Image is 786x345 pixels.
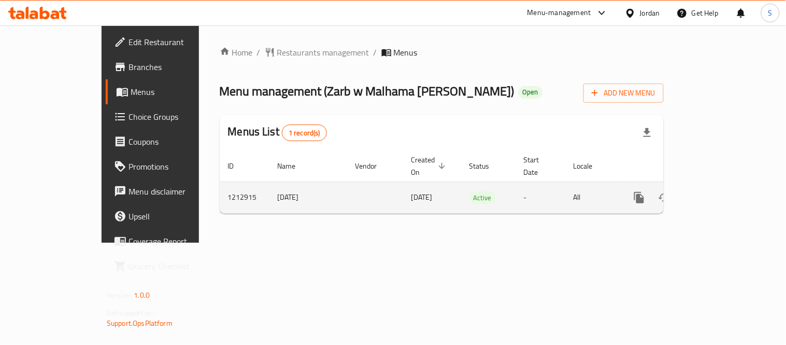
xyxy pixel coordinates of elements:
span: Grocery Checklist [128,260,224,272]
a: Menu disclaimer [106,179,233,204]
a: Support.OpsPlatform [107,316,173,330]
td: [DATE] [269,182,347,213]
li: / [257,46,261,59]
span: ID [228,160,248,172]
div: Menu-management [527,7,591,19]
span: Coupons [128,135,224,148]
span: Upsell [128,210,224,223]
a: Edit Restaurant [106,30,233,54]
td: - [516,182,565,213]
span: Start Date [524,154,553,178]
span: Menu disclaimer [128,185,224,198]
span: Choice Groups [128,111,224,123]
a: Branches [106,54,233,79]
span: 1 record(s) [282,128,326,138]
span: Coverage Report [128,235,224,247]
div: Active [469,191,496,204]
span: Restaurants management [277,46,369,59]
span: Active [469,192,496,204]
li: / [374,46,377,59]
a: Coupons [106,129,233,154]
span: Menus [131,86,224,98]
button: Change Status [652,185,677,210]
span: Edit Restaurant [128,36,224,48]
button: Add New Menu [583,84,664,103]
span: Promotions [128,160,224,173]
nav: breadcrumb [220,46,664,59]
h2: Menus List [228,124,327,141]
a: Coverage Report [106,229,233,254]
span: Version: [107,288,132,302]
a: Grocery Checklist [106,254,233,279]
td: 1212915 [220,182,269,213]
a: Choice Groups [106,104,233,129]
table: enhanced table [220,150,735,214]
span: Name [278,160,309,172]
span: 1.0.0 [134,288,150,302]
th: Actions [619,150,735,182]
a: Menus [106,79,233,104]
button: more [627,185,652,210]
span: [DATE] [411,190,433,204]
span: Open [519,88,542,96]
a: Restaurants management [265,46,369,59]
span: Branches [128,61,224,73]
span: Menus [394,46,418,59]
span: S [768,7,773,19]
span: Get support on: [107,306,154,320]
td: All [565,182,619,213]
a: Home [220,46,253,59]
span: Status [469,160,503,172]
div: Export file [635,120,660,145]
span: Created On [411,154,449,178]
span: Vendor [355,160,391,172]
div: Total records count [282,125,327,141]
a: Upsell [106,204,233,229]
div: Jordan [640,7,660,19]
span: Menu management ( Zarb w Malhama [PERSON_NAME] ) [220,79,515,103]
a: Promotions [106,154,233,179]
span: Locale [574,160,606,172]
span: Add New Menu [592,87,655,100]
div: Open [519,86,542,99]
